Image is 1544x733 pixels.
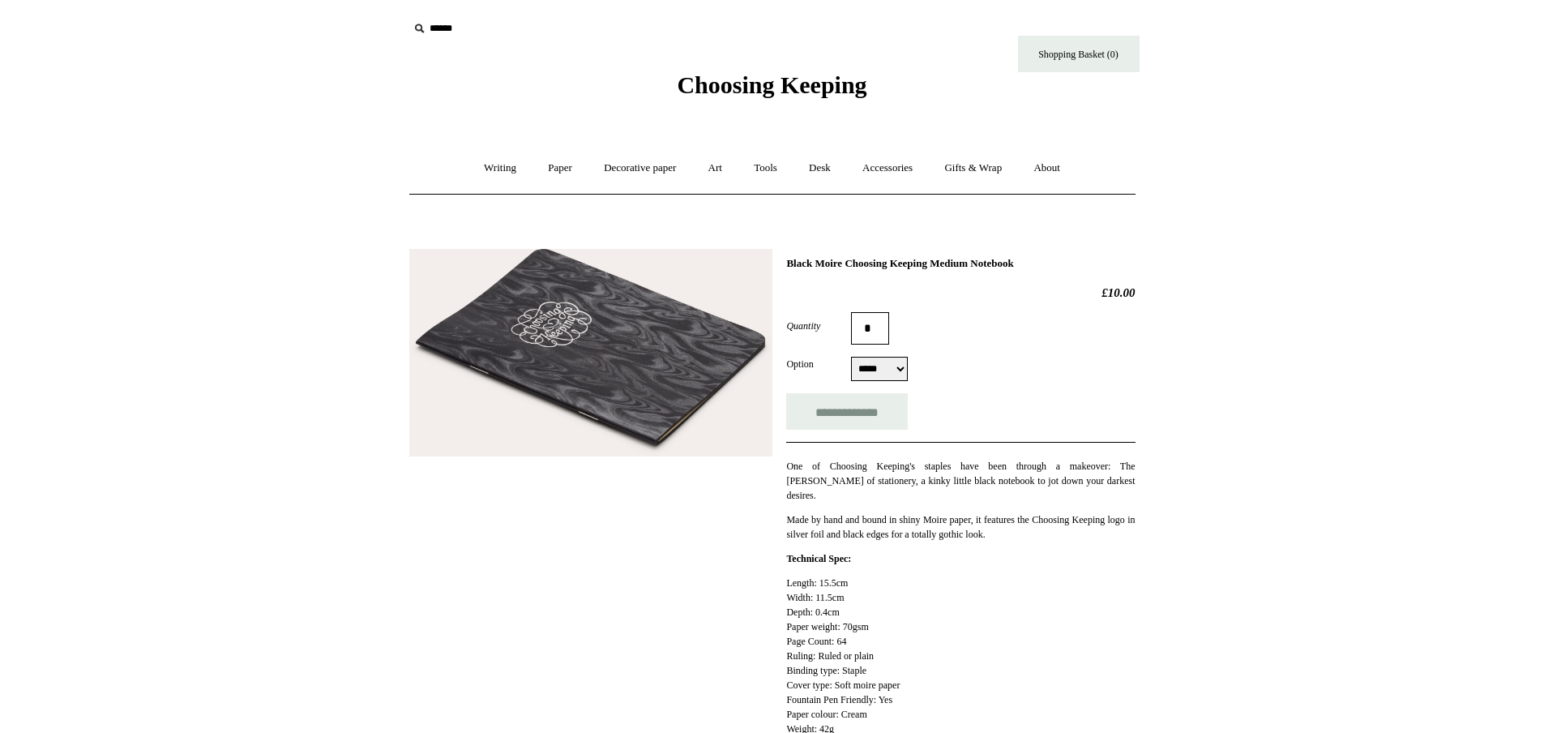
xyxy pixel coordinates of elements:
h2: £10.00 [786,285,1135,300]
a: Paper [533,147,587,190]
a: Writing [469,147,531,190]
a: About [1019,147,1075,190]
span: Choosing Keeping [677,71,866,98]
a: Choosing Keeping [677,84,866,96]
a: Shopping Basket (0) [1018,36,1140,72]
label: Quantity [786,319,851,333]
a: Desk [794,147,845,190]
a: Decorative paper [589,147,691,190]
a: Gifts & Wrap [930,147,1016,190]
a: Accessories [848,147,927,190]
p: One of Choosing Keeping's staples have been through a makeover: The [PERSON_NAME] of stationery, ... [786,459,1135,503]
strong: Technical Spec: [786,553,851,564]
a: Tools [739,147,792,190]
label: Option [786,357,851,371]
p: Made by hand and bound in shiny Moire paper, it features the Choosing Keeping logo in silver foil... [786,512,1135,542]
img: Black Moire Choosing Keeping Medium Notebook [409,249,772,457]
h1: Black Moire Choosing Keeping Medium Notebook [786,257,1135,270]
a: Art [694,147,737,190]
